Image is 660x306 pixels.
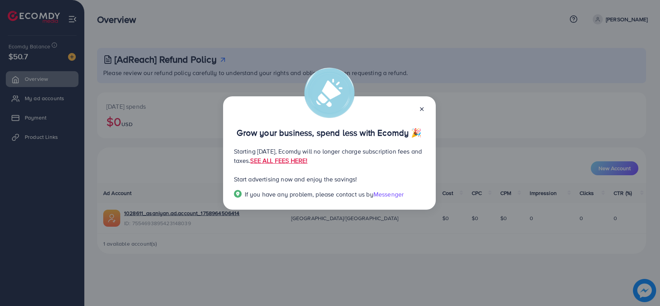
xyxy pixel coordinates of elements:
a: SEE ALL FEES HERE! [250,156,307,165]
p: Start advertising now and enjoy the savings! [234,174,425,184]
span: Messenger [373,190,404,198]
img: Popup guide [234,190,242,198]
p: Starting [DATE], Ecomdy will no longer charge subscription fees and taxes. [234,147,425,165]
span: If you have any problem, please contact us by [245,190,373,198]
p: Grow your business, spend less with Ecomdy 🎉 [234,128,425,137]
img: alert [304,68,355,118]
